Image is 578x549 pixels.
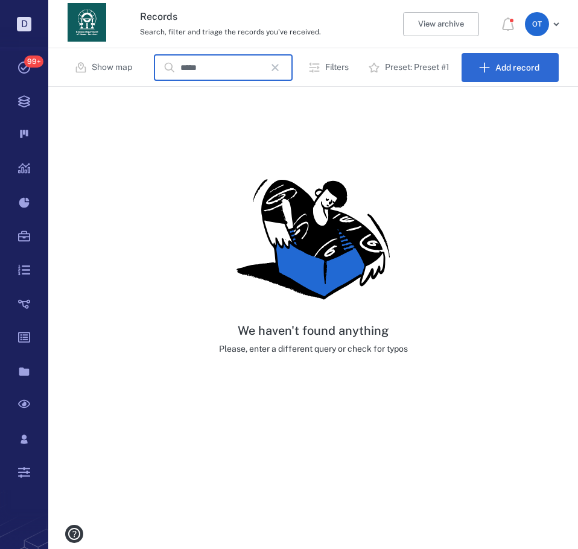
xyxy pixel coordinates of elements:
[140,10,333,24] h3: Records
[219,323,408,338] h5: We haven't found anything
[525,12,549,36] div: O T
[325,62,349,74] p: Filters
[385,62,449,74] p: Preset: Preset #1
[17,17,31,31] p: D
[525,12,564,36] button: OT
[24,56,43,68] span: 99+
[361,53,459,82] button: Preset: Preset #1
[301,53,358,82] button: Filters
[68,53,142,82] button: Show map
[68,3,106,46] a: Go home
[27,8,52,19] span: Help
[60,520,88,548] button: help
[140,28,321,36] span: Search, filter and triage the records you've received.
[92,62,132,74] p: Show map
[403,12,479,36] button: View archive
[68,3,106,42] img: Georgia Department of Human Services logo
[219,343,408,355] p: Please, enter a different query or check for typos
[462,53,559,82] button: Add record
